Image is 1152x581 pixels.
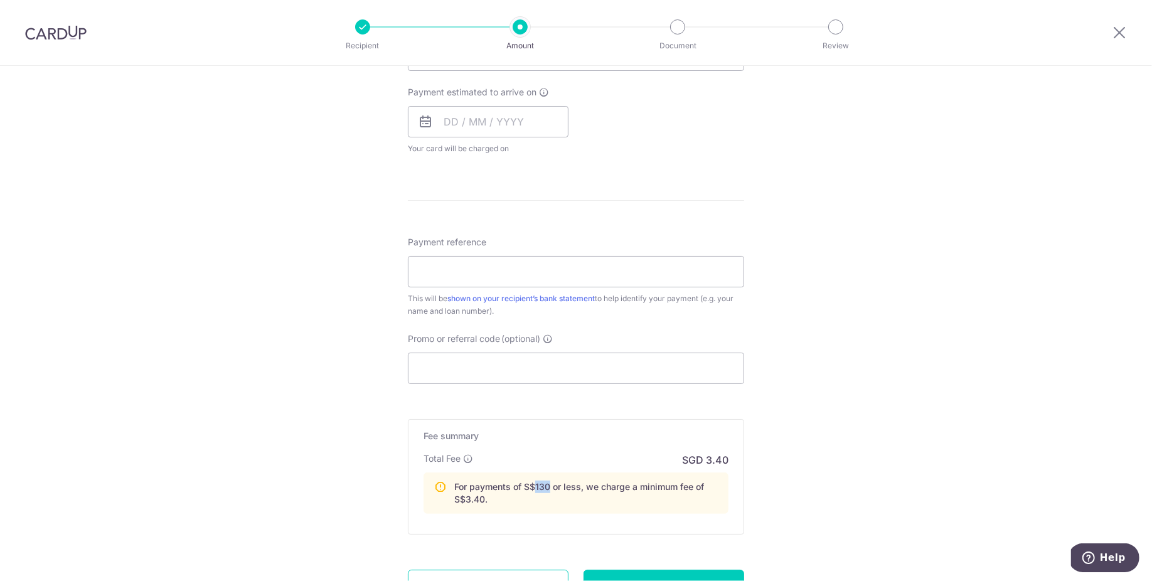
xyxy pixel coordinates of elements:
img: CardUp [25,25,87,40]
span: Promo or referral code [408,333,500,345]
span: (optional) [501,333,540,345]
p: Review [789,40,882,52]
p: SGD 3.40 [682,452,728,467]
p: For payments of S$130 or less, we charge a minimum fee of S$3.40. [454,481,718,506]
a: shown on your recipient’s bank statement [447,294,595,303]
h5: Fee summary [424,430,728,442]
div: This will be to help identify your payment (e.g. your name and loan number). [408,292,744,317]
p: Total Fee [424,452,461,465]
span: Payment reference [408,236,486,248]
span: Payment estimated to arrive on [408,86,536,99]
input: DD / MM / YYYY [408,106,568,137]
iframe: Opens a widget where you can find more information [1071,543,1139,575]
p: Document [631,40,724,52]
span: Your card will be charged on [408,142,568,155]
p: Amount [474,40,567,52]
p: Recipient [316,40,409,52]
